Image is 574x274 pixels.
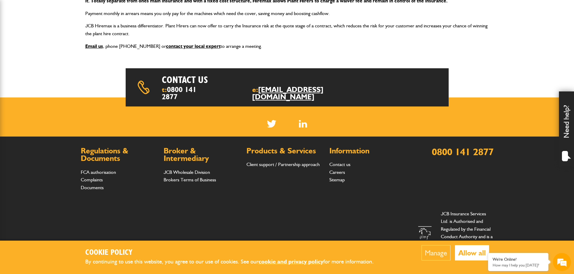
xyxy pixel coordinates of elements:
div: We're Online! [493,257,544,262]
h2: Products & Services [246,147,323,155]
img: Linked In [299,120,307,128]
button: Allow all [455,245,489,260]
a: 0800 141 2877 [162,85,196,101]
a: Careers [329,169,345,175]
a: Brokers Terms of Business [164,177,216,183]
a: [EMAIL_ADDRESS][DOMAIN_NAME] [252,85,323,101]
p: , phone [PHONE_NUMBER] or to arrange a meeting. [85,42,489,50]
a: Client support / Partnership approach [246,162,320,167]
a: Complaints [81,177,103,183]
p: JCB Insurance Services Ltd. is Authorised and Regulated by the Financial Conduct Authority and is... [441,210,494,264]
img: Twitter [267,120,276,128]
h2: Contact us [162,74,303,86]
a: cookie and privacy policy [259,258,323,265]
p: Payment monthly in arrears means you only pay for the machines which need the cover, saving money... [85,10,489,17]
h2: Broker & Intermediary [164,147,240,162]
button: Manage [422,245,450,260]
h2: Regulations & Documents [81,147,158,162]
span: e: [252,86,353,100]
p: By continuing to use this website, you agree to our use of cookies. See our for more information. [85,257,384,266]
h2: Cookie Policy [85,248,384,257]
a: JCB Wholesale Division [164,169,210,175]
a: FCA authorisation [81,169,116,175]
a: Sitemap [329,177,345,183]
a: Contact us [329,162,350,167]
div: Need help? [559,91,574,167]
span: t: [162,86,202,100]
a: LinkedIn [299,120,307,128]
a: contact your local expert [166,43,221,49]
p: How may I help you today? [493,263,544,267]
a: Documents [81,185,104,190]
p: JCB Hiremax is a business differentiator. Plant Hirers can now offer to carry the Insurance risk ... [85,22,489,37]
a: Email us [85,43,103,49]
h2: Information [329,147,406,155]
a: 0800 141 2877 [432,146,494,158]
